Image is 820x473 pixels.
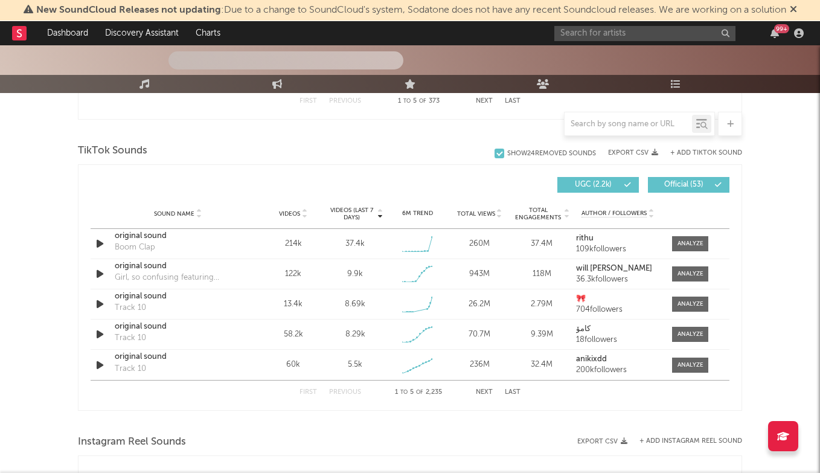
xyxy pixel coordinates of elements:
[345,298,365,311] div: 8.69k
[452,359,508,371] div: 236M
[457,210,495,217] span: Total Views
[576,306,660,314] div: 704 followers
[581,210,647,217] span: Author / Followers
[265,298,321,311] div: 13.4k
[265,359,321,371] div: 60k
[576,325,591,333] strong: کامۆ
[78,144,147,158] span: TikTok Sounds
[154,210,194,217] span: Sound Name
[265,268,321,280] div: 122k
[329,389,361,396] button: Previous
[299,98,317,105] button: First
[400,390,408,395] span: to
[115,351,241,363] a: original sound
[416,390,423,395] span: of
[115,302,146,314] div: Track 10
[345,238,365,250] div: 37.4k
[576,336,660,344] div: 18 followers
[329,98,361,105] button: Previous
[279,210,300,217] span: Videos
[115,332,146,344] div: Track 10
[452,238,508,250] div: 260M
[299,389,317,396] button: First
[576,265,660,273] a: will [PERSON_NAME]
[452,268,508,280] div: 943M
[670,150,742,156] button: + Add TikTok Sound
[36,5,786,15] span: : Due to a change to SoundCloud's system, Sodatone does not have any recent Soundcloud releases. ...
[39,21,97,45] a: Dashboard
[389,209,446,218] div: 6M Trend
[554,26,735,41] input: Search for artists
[476,98,493,105] button: Next
[345,329,365,341] div: 8.29k
[576,275,660,284] div: 36.3k followers
[115,272,241,284] div: Girl, so confusing featuring [PERSON_NAME]
[648,177,729,193] button: Official(53)
[514,359,570,371] div: 32.4M
[97,21,187,45] a: Discovery Assistant
[627,438,742,445] div: + Add Instagram Reel Sound
[265,329,321,341] div: 58.2k
[385,385,452,400] div: 1 5 2,235
[115,260,241,272] a: original sound
[514,329,570,341] div: 9.39M
[576,325,660,333] a: کامۆ
[576,295,660,303] a: 🎀
[576,245,660,254] div: 109k followers
[327,207,376,221] span: Videos (last 7 days)
[565,181,621,188] span: UGC ( 2.2k )
[576,366,660,375] div: 200k followers
[78,435,186,449] span: Instagram Reel Sounds
[658,150,742,156] button: + Add TikTok Sound
[576,355,660,364] a: anikixdd
[505,389,521,396] button: Last
[507,150,596,158] div: Show 24 Removed Sounds
[576,295,586,303] strong: 🎀
[565,120,692,129] input: Search by song name or URL
[452,298,508,311] div: 26.2M
[115,230,241,242] a: original sound
[505,98,521,105] button: Last
[514,298,570,311] div: 2.79M
[265,238,321,250] div: 214k
[576,355,607,363] strong: anikixdd
[514,238,570,250] div: 37.4M
[514,268,570,280] div: 118M
[514,207,563,221] span: Total Engagements
[347,268,363,280] div: 9.9k
[419,98,426,104] span: of
[576,265,652,272] strong: will [PERSON_NAME]
[115,242,155,254] div: Boom Clap
[403,98,411,104] span: to
[476,389,493,396] button: Next
[348,359,362,371] div: 5.5k
[557,177,639,193] button: UGC(2.2k)
[774,24,789,33] div: 99 +
[608,149,658,156] button: Export CSV
[115,363,146,375] div: Track 10
[790,5,797,15] span: Dismiss
[577,438,627,445] button: Export CSV
[115,291,241,303] a: original sound
[770,28,779,38] button: 99+
[576,234,660,243] a: rithu
[187,21,229,45] a: Charts
[385,94,452,109] div: 1 5 373
[115,321,241,333] a: original sound
[452,329,508,341] div: 70.7M
[36,5,221,15] span: New SoundCloud Releases not updating
[576,234,594,242] strong: rithu
[656,181,711,188] span: Official ( 53 )
[639,438,742,445] button: + Add Instagram Reel Sound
